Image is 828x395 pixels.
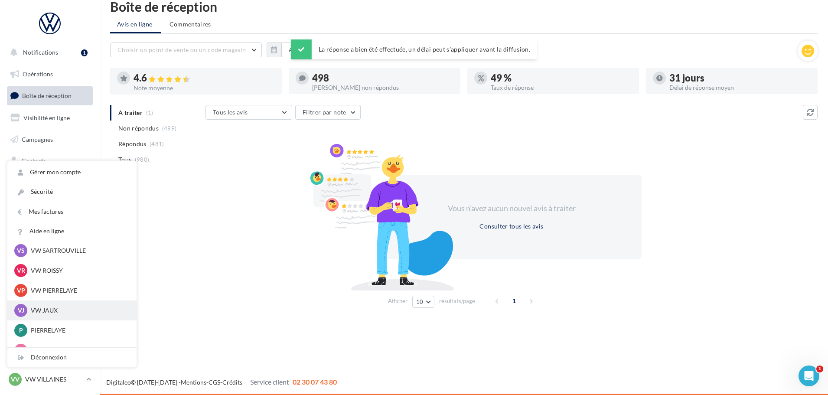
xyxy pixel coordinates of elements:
a: Opérations [5,65,95,83]
span: Service client [250,378,289,386]
span: Choisir un point de vente ou un code magasin [117,46,246,53]
span: Campagnes [22,135,53,143]
a: Mes factures [7,202,137,222]
span: 02 30 07 43 80 [293,378,337,386]
a: VV VW VILLAINES [7,371,93,388]
span: Commentaires [170,20,211,29]
a: Boîte de réception [5,86,95,105]
div: Vous n'avez aucun nouvel avis à traiter [437,203,586,214]
div: Délai de réponse moyen [669,85,811,91]
span: 1 [507,294,521,308]
div: Déconnexion [7,348,137,367]
span: VS [17,246,25,255]
span: 10 [416,298,424,305]
p: PIERRELAYE [31,326,126,335]
div: 498 [312,73,453,83]
span: (980) [135,156,150,163]
p: VW PIERRELAYE [31,286,126,295]
span: VJ [18,306,24,315]
a: CGS [209,379,220,386]
a: Campagnes DataOnDemand [5,245,95,271]
p: VW VILLAINES [25,375,83,384]
span: P [19,326,23,335]
span: J [20,346,22,355]
span: Tous [118,155,131,164]
a: Contacts [5,152,95,170]
span: 1 [816,366,823,372]
p: VW JAUX [31,306,126,315]
button: Tous les avis [205,105,292,120]
a: PLV et print personnalisable [5,216,95,242]
a: Campagnes [5,131,95,149]
span: Visibilité en ligne [23,114,70,121]
a: Digitaleo [106,379,131,386]
span: résultats/page [439,297,475,305]
span: Tous les avis [213,108,248,116]
button: Au total [267,42,319,57]
p: VW SARTROUVILLE [31,246,126,255]
div: 1 [81,49,88,56]
span: Notifications [23,49,58,56]
a: Aide en ligne [7,222,137,241]
button: Filtrer par note [295,105,361,120]
span: Non répondus [118,124,159,133]
span: © [DATE]-[DATE] - - - [106,379,337,386]
button: Au total [281,42,319,57]
span: Opérations [23,70,53,78]
div: [PERSON_NAME] non répondus [312,85,453,91]
div: 4.6 [134,73,275,83]
span: Contacts [22,157,46,164]
a: Mentions [181,379,206,386]
span: Répondus [118,140,147,148]
span: VV [11,375,20,384]
div: 49 % [491,73,632,83]
a: Médiathèque [5,173,95,192]
p: VW ROISSY [31,266,126,275]
div: 31 jours [669,73,811,83]
span: (481) [150,140,164,147]
button: 10 [412,296,434,308]
a: Calendrier [5,195,95,213]
span: Afficher [388,297,407,305]
button: Consulter tous les avis [476,221,547,232]
a: Sécurité [7,182,137,202]
div: Taux de réponse [491,85,632,91]
div: La réponse a bien été effectuée, un délai peut s’appliquer avant la diffusion. [291,39,537,59]
button: Notifications 1 [5,43,91,62]
span: Boîte de réception [22,92,72,99]
a: Visibilité en ligne [5,109,95,127]
span: (499) [162,125,177,132]
span: VR [17,266,25,275]
a: Gérer mon compte [7,163,137,182]
p: JAUX [31,346,126,355]
div: Note moyenne [134,85,275,91]
button: Choisir un point de vente ou un code magasin [110,42,262,57]
span: VP [17,286,25,295]
a: Crédits [222,379,242,386]
iframe: Intercom live chat [799,366,819,386]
